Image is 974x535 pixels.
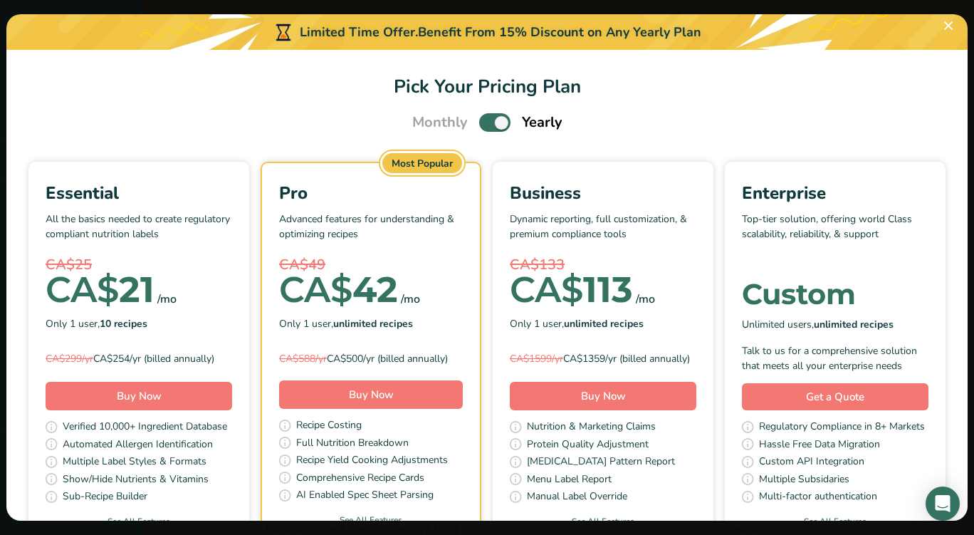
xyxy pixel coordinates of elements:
[349,388,394,402] span: Buy Now
[296,452,448,470] span: Recipe Yield Cooking Adjustments
[279,380,463,409] button: Buy Now
[46,352,93,365] span: CA$299/yr
[46,316,147,331] span: Only 1 user,
[759,472,849,489] span: Multiple Subsidaries
[63,454,206,472] span: Multiple Label Styles & Formats
[581,389,626,403] span: Buy Now
[527,437,649,455] span: Protein Quality Adjustment
[46,382,232,410] button: Buy Now
[28,515,249,528] a: See All Features
[63,437,213,455] span: Automated Allergen Identification
[759,437,880,455] span: Hassle Free Data Migration
[759,489,877,507] span: Multi-factor authentication
[46,212,232,254] p: All the basics needed to create regulatory compliant nutrition labels
[510,382,696,410] button: Buy Now
[926,487,960,521] div: Open Intercom Messenger
[510,212,696,254] p: Dynamic reporting, full customization, & premium compliance tools
[742,383,928,411] a: Get a Quote
[742,212,928,254] p: Top-tier solution, offering world Class scalability, reliability, & support
[636,291,655,308] div: /mo
[742,180,928,206] div: Enterprise
[510,254,696,276] div: CA$133
[23,73,951,100] h1: Pick Your Pricing Plan
[46,180,232,206] div: Essential
[493,515,713,528] a: See All Features
[527,454,675,472] span: [MEDICAL_DATA] Pattern Report
[279,352,327,365] span: CA$588/yr
[296,417,362,435] span: Recipe Costing
[522,112,562,133] span: Yearly
[157,291,177,308] div: /mo
[46,254,232,276] div: CA$25
[759,419,925,437] span: Regulatory Compliance in 8+ Markets
[742,343,928,373] div: Talk to us for a comprehensive solution that meets all your enterprise needs
[814,318,894,331] b: unlimited recipes
[333,317,413,331] b: unlimited recipes
[262,514,480,526] a: See All Features
[279,316,413,331] span: Only 1 user,
[510,316,644,331] span: Only 1 user,
[279,212,463,254] p: Advanced features for understanding & optimizing recipes
[510,352,563,365] span: CA$1599/yr
[418,23,701,42] div: Benefit From 15% Discount on Any Yearly Plan
[296,470,424,488] span: Comprehensive Recipe Cards
[46,351,232,366] div: CA$254/yr (billed annually)
[296,487,434,505] span: AI Enabled Spec Sheet Parsing
[46,276,155,304] div: 21
[527,472,612,489] span: Menu Label Report
[806,389,864,405] span: Get a Quote
[296,435,409,453] span: Full Nutrition Breakdown
[46,268,119,311] span: CA$
[759,454,864,472] span: Custom API Integration
[117,389,162,403] span: Buy Now
[412,112,468,133] span: Monthly
[63,472,209,489] span: Show/Hide Nutrients & Vitamins
[510,180,696,206] div: Business
[100,317,147,331] b: 10 recipes
[63,489,147,507] span: Sub-Recipe Builder
[564,317,644,331] b: unlimited recipes
[401,291,420,308] div: /mo
[527,489,627,507] span: Manual Label Override
[510,268,583,311] span: CA$
[510,276,633,304] div: 113
[742,280,928,308] div: Custom
[382,153,462,173] div: Most Popular
[742,317,894,332] span: Unlimited users,
[725,515,946,528] a: See All Features
[279,276,398,304] div: 42
[510,351,696,366] div: CA$1359/yr (billed annually)
[279,351,463,366] div: CA$500/yr (billed annually)
[6,14,968,50] div: Limited Time Offer.
[527,419,656,437] span: Nutrition & Marketing Claims
[279,254,463,276] div: CA$49
[63,419,227,437] span: Verified 10,000+ Ingredient Database
[279,268,352,311] span: CA$
[279,180,463,206] div: Pro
